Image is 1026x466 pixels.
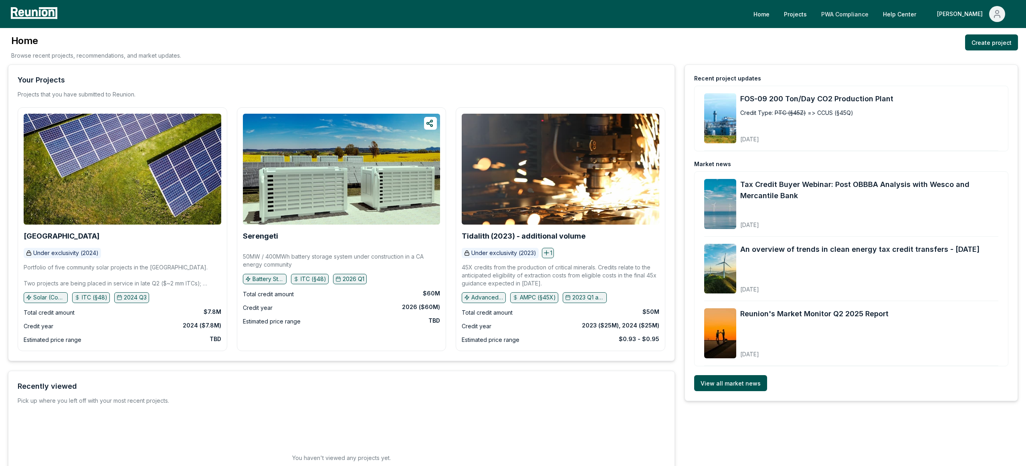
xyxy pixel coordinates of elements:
div: Total credit amount [462,308,513,317]
div: Recent project updates [694,74,761,82]
div: Estimated price range [24,335,81,345]
p: 2026 Q1 [343,275,364,283]
p: 50MW / 400MWh battery storage system under construction in a CA energy community [243,253,440,269]
p: Browse recent projects, recommendations, and market updates. [11,51,181,60]
p: ITC (§48) [301,275,326,283]
p: Advanced manufacturing [471,293,503,301]
p: Battery Storage [252,275,285,283]
a: Projects [778,6,813,22]
div: [DATE] [740,344,889,358]
img: An overview of trends in clean energy tax credit transfers - August 2025 [704,244,736,294]
button: Battery Storage [243,274,287,284]
div: 2023 ($25M), 2024 ($25M) [582,321,659,329]
a: PWA Compliance [815,6,875,22]
img: Serengeti [243,114,440,225]
p: ITC (§48) [82,293,107,301]
a: FOS-09 200 Ton/Day CO2 Production Plant [740,93,998,104]
p: 2024 Q3 [124,293,147,301]
div: Total credit amount [24,308,75,317]
p: AMPC (§45X) [520,293,556,301]
div: TBD [210,335,221,343]
p: Under exclusivity (2023) [471,249,536,257]
button: 2026 Q1 [333,274,367,284]
div: 2026 ($60M) [402,303,440,311]
p: Under exclusivity (2024) [33,249,99,257]
div: Credit Type: [740,108,773,117]
img: Reunion's Market Monitor Q2 2025 Report [704,308,736,358]
div: Credit year [243,303,273,313]
div: $60M [423,289,440,297]
div: $0.93 - $0.95 [619,335,659,343]
div: Market news [694,160,731,168]
div: Credit year [462,321,491,331]
p: Solar (Community) [33,293,65,301]
button: 2024 Q3 [114,292,149,303]
p: 45X credits from the production of critical minerals. Credits relate to the anticipated eligibili... [462,263,659,287]
div: TBD [428,317,440,325]
div: $50M [642,308,659,316]
nav: Main [747,6,1018,22]
div: [DATE] [740,279,980,293]
img: Broad Peak [24,114,221,225]
div: [DATE] [740,215,998,229]
a: Tax Credit Buyer Webinar: Post OBBBA Analysis with Wesco and Mercantile Bank [740,179,998,201]
div: [PERSON_NAME] [937,6,986,22]
div: Estimated price range [462,335,519,345]
div: $7.8M [204,308,221,316]
p: 2023 Q1 and earlier [572,293,604,301]
div: Pick up where you left off with your most recent projects. [18,397,169,405]
a: Serengeti [243,232,278,240]
button: Solar (Community) [24,292,68,303]
button: Advanced manufacturing [462,292,506,303]
div: Credit year [24,321,53,331]
img: FOS-09 200 Ton/Day CO2 Production Plant [704,93,736,143]
a: An overview of trends in clean energy tax credit transfers - [DATE] [740,244,980,255]
button: 2023 Q1 and earlier [563,292,607,303]
a: Reunion's Market Monitor Q2 2025 Report [740,308,889,319]
a: View all market news [694,375,767,391]
a: [GEOGRAPHIC_DATA] [24,232,99,240]
a: Help Center [877,6,923,22]
h2: You haven't viewed any projects yet. [292,454,391,462]
a: Create project [965,34,1018,50]
div: 2024 ($7.8M) [183,321,221,329]
div: Total credit amount [243,289,294,299]
p: Portfolio of five community solar projects in the [GEOGRAPHIC_DATA]. Two projects are being place... [24,263,221,287]
a: Home [747,6,776,22]
span: => CCUS (§45Q) [808,108,853,117]
img: Tidalith (2023) - additional volume [462,114,659,225]
div: [DATE] [740,129,870,143]
span: PTC (§45Z) [775,108,806,117]
button: 1 [542,248,554,258]
a: Tidalith (2023) - additional volume [462,232,586,240]
div: Recently viewed [18,381,77,392]
img: Tax Credit Buyer Webinar: Post OBBBA Analysis with Wesco and Mercantile Bank [704,179,736,229]
button: [PERSON_NAME] [931,6,1012,22]
h3: Home [11,34,181,47]
p: Projects that you have submitted to Reunion. [18,90,135,98]
div: Your Projects [18,74,65,86]
div: Estimated price range [243,317,301,326]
